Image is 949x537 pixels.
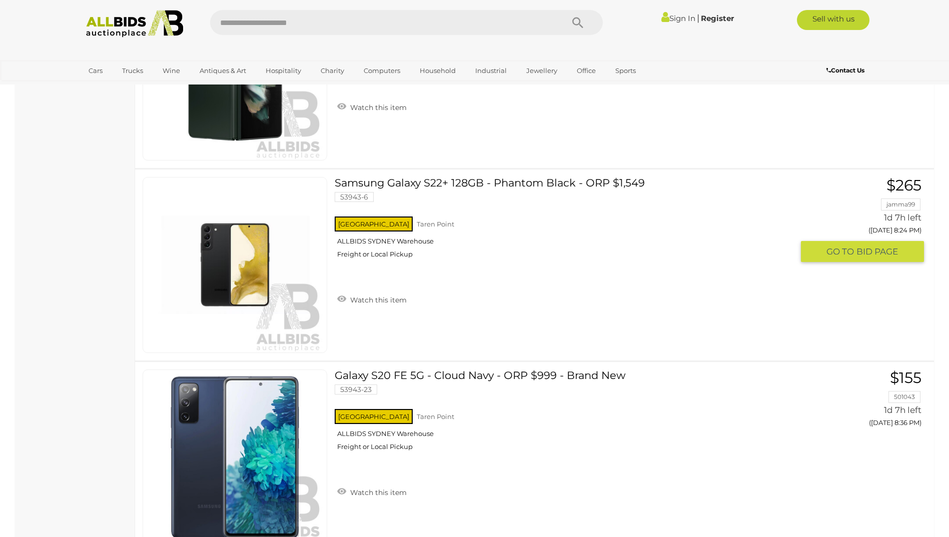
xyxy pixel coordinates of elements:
a: Contact Us [826,65,867,76]
a: Watch this item [335,99,409,114]
b: Contact Us [826,66,864,74]
a: Household [413,62,462,79]
span: GO TO [826,246,856,257]
a: Charity [314,62,351,79]
a: Cars [82,62,109,79]
a: Jewellery [520,62,564,79]
button: Search [553,10,603,35]
a: Industrial [469,62,513,79]
img: Allbids.com.au [81,10,189,37]
span: Watch this item [348,103,407,112]
a: [GEOGRAPHIC_DATA] [82,79,166,95]
a: Sports [609,62,642,79]
a: Hospitality [259,62,308,79]
span: $265 [886,176,921,194]
a: Sell with us [797,10,869,30]
a: Office [570,62,602,79]
a: Watch this item [335,291,409,306]
a: Sign In [661,13,695,23]
a: $265 jamma99 1d 7h left ([DATE] 8:24 PM) GO TOBID PAGE [808,177,924,263]
a: Antiques & Art [193,62,253,79]
a: Watch this item [335,484,409,499]
span: BID PAGE [856,246,898,257]
a: Galaxy S20 FE 5G - Cloud Navy - ORP $999 - Brand New 53943-23 [GEOGRAPHIC_DATA] Taren Point ALLBI... [342,369,793,458]
span: | [697,12,699,23]
span: Watch this item [348,295,407,304]
span: Watch this item [348,488,407,497]
a: $155 501043 1d 7h left ([DATE] 8:36 PM) [808,369,924,432]
a: Samsung Galaxy S22+ 128GB - Phantom Black - ORP $1,549 53943-6 [GEOGRAPHIC_DATA] Taren Point ALLB... [342,177,793,266]
a: Trucks [116,62,150,79]
span: $155 [890,368,921,387]
a: Register [701,13,734,23]
img: 53943-6a.jpeg [148,177,323,352]
button: GO TOBID PAGE [801,241,924,262]
a: Computers [357,62,407,79]
a: Wine [156,62,187,79]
